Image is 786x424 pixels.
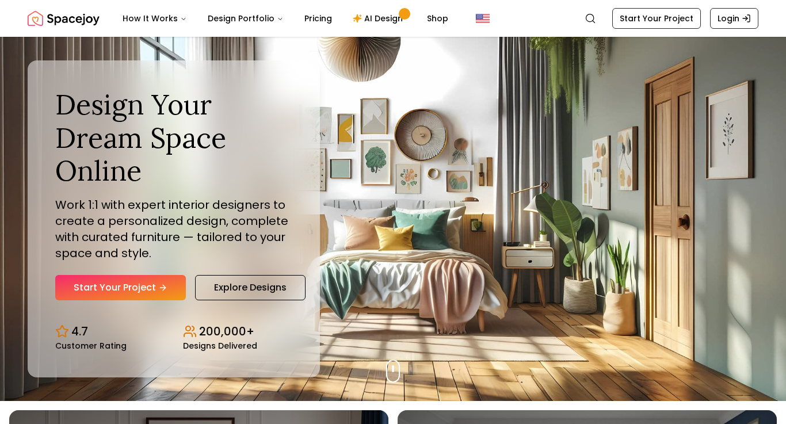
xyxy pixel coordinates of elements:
small: Customer Rating [55,342,127,350]
p: 200,000+ [199,323,254,339]
a: Pricing [295,7,341,30]
a: Start Your Project [55,275,186,300]
div: Design stats [55,314,292,350]
button: How It Works [113,7,196,30]
nav: Main [113,7,457,30]
p: 4.7 [71,323,88,339]
p: Work 1:1 with expert interior designers to create a personalized design, complete with curated fu... [55,197,292,261]
img: United States [476,12,490,25]
a: Login [710,8,758,29]
h1: Design Your Dream Space Online [55,88,292,188]
a: Spacejoy [28,7,100,30]
small: Designs Delivered [183,342,257,350]
a: Start Your Project [612,8,701,29]
a: AI Design [344,7,415,30]
a: Explore Designs [195,275,306,300]
img: Spacejoy Logo [28,7,100,30]
button: Design Portfolio [199,7,293,30]
a: Shop [418,7,457,30]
